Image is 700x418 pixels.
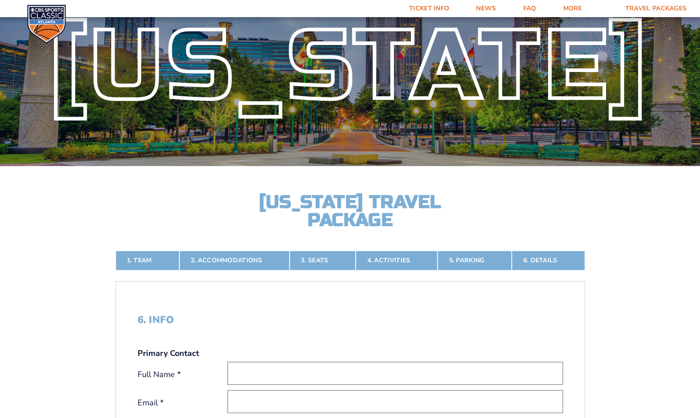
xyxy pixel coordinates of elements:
h2: 6. Info [138,314,563,326]
a: 5. Parking [437,251,512,270]
label: Full Name * [138,369,227,380]
a: 3. Seats [290,251,356,270]
label: Email * [138,397,227,409]
h2: [US_STATE] Travel Package [251,193,449,229]
a: 1. Team [116,251,179,270]
img: CBS Sports Classic [27,4,66,44]
a: 4. Activities [356,251,437,270]
a: 2. Accommodations [179,251,290,270]
strong: Primary Contact [138,348,199,359]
